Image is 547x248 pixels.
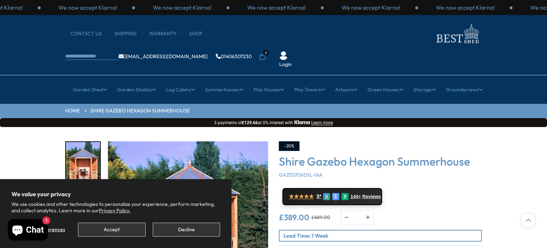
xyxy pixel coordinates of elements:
img: ShireGazebo_35df365f-5782-4d2a-b394-40fe0f8deb3c_200x200.jpg [66,142,100,189]
a: Garden Studios [117,81,156,98]
a: Storage [413,81,436,98]
a: HOME [65,107,80,115]
span: 144+ [350,194,361,199]
p: We now accept Klarna! [436,4,495,11]
span: Reviews [363,194,381,199]
h2: We value your privacy [11,191,220,198]
span: ★★★★★ [289,193,314,200]
div: 1 / 3 [135,4,229,11]
button: Decline [153,223,220,237]
a: [EMAIL_ADDRESS][DOMAIN_NAME] [119,54,208,59]
div: 3 / 3 [324,4,418,11]
p: We now accept Klarna! [58,4,117,11]
img: User Icon [279,51,288,60]
div: 1 / 3 [418,4,512,11]
p: We use cookies and other technologies to personalize your experience, perform marketing, and coll... [11,201,220,214]
div: 1 / 8 [65,141,101,190]
a: Shop [189,30,209,37]
p: We now accept Klarna! [153,4,212,11]
p: We now accept Klarna! [342,4,400,11]
a: Log Cabins [166,81,195,98]
a: Arbours [335,81,358,98]
a: Shipping [114,30,144,37]
a: Play Houses [254,81,284,98]
a: Green Houses [368,81,403,98]
a: Groundscrews [446,81,483,98]
img: logo [432,22,482,45]
a: 01406307230 [216,54,252,59]
div: 3 / 3 [41,4,135,11]
div: -20% [279,141,299,151]
a: Privacy Policy. [99,207,130,214]
span: GAZE0706DSL-1AA [279,172,323,178]
div: R [342,193,349,200]
div: 2 / 3 [229,4,324,11]
span: 0 [263,50,269,56]
div: G [323,193,330,200]
p: Lead Time: 1 Week [283,232,481,239]
a: Garden Shed [73,81,107,98]
a: Warranty [149,30,184,37]
a: Shire Gazebo Hexagon Summerhouse [90,107,190,115]
a: 0 [259,53,266,60]
h3: Shire Gazebo Hexagon Summerhouse [279,155,482,168]
a: Play Towers [294,81,325,98]
div: E [332,193,339,200]
a: Login [279,61,292,68]
a: ★★★★★ 5* G E R 144+ Reviews [282,188,382,205]
p: We now accept Klarna! [247,4,306,11]
a: Summerhouses [205,81,244,98]
del: £489.00 [311,215,330,220]
inbox-online-store-chat: Shopify online store chat [6,219,50,242]
a: CONTACT US [71,30,109,37]
button: Accept [78,223,145,237]
ins: £389.00 [279,213,309,221]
